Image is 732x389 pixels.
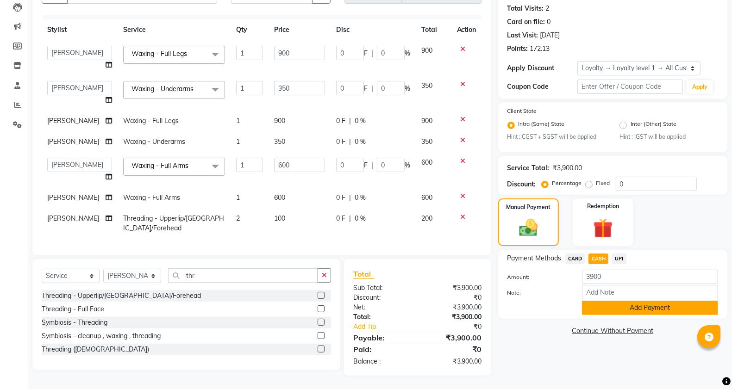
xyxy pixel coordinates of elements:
[47,137,99,146] span: [PERSON_NAME]
[582,285,718,299] input: Add Note
[577,80,683,94] input: Enter Offer / Coupon Code
[236,214,240,222] span: 2
[587,216,619,240] img: _gift.svg
[687,80,713,94] button: Apply
[500,326,726,336] a: Continue Without Payment
[507,107,537,115] label: Client State
[274,193,285,202] span: 600
[507,44,528,54] div: Points:
[346,312,418,322] div: Total:
[187,49,191,58] a: x
[336,116,345,126] span: 0 F
[47,117,99,125] span: [PERSON_NAME]
[519,120,565,131] label: Intra (Same) State
[123,117,179,125] span: Waxing - Full Legs
[364,84,368,93] span: F
[188,161,193,170] a: x
[274,137,285,146] span: 350
[355,116,366,126] span: 0 %
[540,31,560,40] div: [DATE]
[547,17,551,27] div: 0
[371,84,373,93] span: |
[421,193,432,202] span: 600
[421,214,432,222] span: 200
[131,161,188,170] span: Waxing - Full Arms
[418,357,489,366] div: ₹3,900.00
[565,253,585,264] span: CARD
[530,44,550,54] div: 172.13
[418,303,489,312] div: ₹3,900.00
[612,253,626,264] span: UPI
[418,312,489,322] div: ₹3,900.00
[346,303,418,312] div: Net:
[236,137,240,146] span: 1
[552,179,582,187] label: Percentage
[546,4,550,13] div: 2
[507,17,545,27] div: Card on file:
[371,161,373,170] span: |
[274,117,285,125] span: 900
[421,81,432,90] span: 350
[236,193,240,202] span: 1
[405,84,410,93] span: %
[405,49,410,58] span: %
[507,63,578,73] div: Apply Discount
[507,31,538,40] div: Last Visit:
[418,332,489,343] div: ₹3,900.00
[269,19,331,40] th: Price
[123,137,185,146] span: Waxing - Underarms
[349,214,351,223] span: |
[501,273,576,281] label: Amount:
[194,85,198,93] a: x
[349,137,351,147] span: |
[346,293,418,303] div: Discount:
[42,19,118,40] th: Stylist
[430,322,489,332] div: ₹0
[346,357,418,366] div: Balance :
[506,203,551,211] label: Manual Payment
[405,161,410,170] span: %
[346,332,418,343] div: Payable:
[331,19,416,40] th: Disc
[42,345,149,354] div: Threading ([DEMOGRAPHIC_DATA])
[42,318,107,327] div: Symbiosis - Threading
[421,117,432,125] span: 900
[231,19,269,40] th: Qty
[507,133,606,141] small: Hint : CGST + SGST will be applied
[587,202,619,210] label: Redemption
[47,214,99,222] span: [PERSON_NAME]
[451,19,482,40] th: Action
[418,293,489,303] div: ₹0
[416,19,451,40] th: Total
[336,137,345,147] span: 0 F
[418,283,489,293] div: ₹3,900.00
[123,193,180,202] span: Waxing - Full Arms
[507,253,562,263] span: Payment Methods
[421,46,432,55] span: 900
[355,137,366,147] span: 0 %
[353,269,375,279] span: Total
[619,133,718,141] small: Hint : IGST will be applied
[582,301,718,315] button: Add Payment
[131,49,187,58] span: Waxing - Full Legs
[131,85,194,93] span: Waxing - Underarms
[349,116,351,126] span: |
[418,344,489,355] div: ₹0
[507,163,550,173] div: Service Total:
[236,117,240,125] span: 1
[42,331,161,341] div: Symbiosis - cleanup , waxing , threading
[371,49,373,58] span: |
[507,4,544,13] div: Total Visits:
[336,214,345,223] span: 0 F
[364,49,368,58] span: F
[47,193,99,202] span: [PERSON_NAME]
[355,193,366,203] span: 0 %
[631,120,676,131] label: Inter (Other) State
[346,344,418,355] div: Paid:
[421,158,432,167] span: 600
[355,214,366,223] span: 0 %
[118,19,231,40] th: Service
[346,322,429,332] a: Add Tip
[582,270,718,284] input: Amount
[42,291,201,301] div: Threading - Upperlip/[GEOGRAPHIC_DATA]/Forehead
